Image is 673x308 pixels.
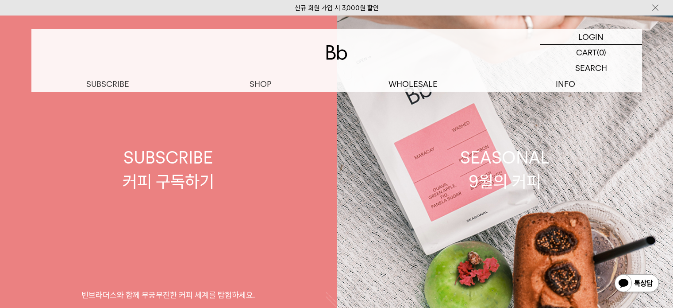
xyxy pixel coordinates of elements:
p: (0) [597,45,606,60]
a: 신규 회원 가입 시 3,000원 할인 [295,4,379,12]
div: SUBSCRIBE 커피 구독하기 [123,146,214,193]
p: CART [576,45,597,60]
p: INFO [489,76,642,92]
a: SHOP [184,76,337,92]
div: SEASONAL 9월의 커피 [460,146,550,193]
img: 카카오톡 채널 1:1 채팅 버튼 [614,273,660,295]
p: SEARCH [575,60,607,76]
a: SUBSCRIBE [31,76,184,92]
p: LOGIN [578,29,604,44]
p: WHOLESALE [337,76,489,92]
img: 로고 [326,45,347,60]
a: LOGIN [540,29,642,45]
a: CART (0) [540,45,642,60]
